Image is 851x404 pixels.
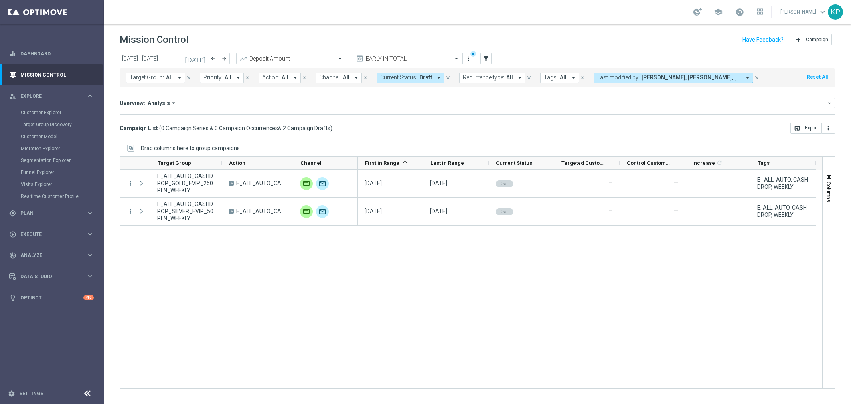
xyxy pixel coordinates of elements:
[126,73,185,83] button: Target Group: All arrow_drop_down
[9,287,94,308] div: Optibot
[9,50,16,57] i: equalizer
[282,74,288,81] span: All
[500,209,509,214] span: Draft
[184,53,207,65] button: [DATE]
[161,125,278,132] span: 0 Campaign Series & 0 Campaign Occurrences
[19,391,43,396] a: Settings
[203,74,223,81] span: Priority:
[229,160,245,166] span: Action
[674,179,678,186] label: —
[225,74,231,81] span: All
[444,73,452,82] button: close
[21,145,83,152] a: Migration Explorer
[608,179,613,186] label: —
[742,181,747,187] span: —
[757,176,809,190] span: E , ALL, AUTO, CASHDROP, WEEKLY
[221,56,227,61] i: arrow_forward
[21,178,103,190] div: Visits Explorer
[463,74,504,81] span: Recurrence type:
[21,169,83,176] a: Funnel Explorer
[430,180,447,187] div: 22 Sep 2025, Monday
[120,53,207,64] input: Select date range
[356,55,364,63] i: preview
[794,125,800,131] i: open_in_browser
[753,73,760,82] button: close
[9,210,86,217] div: Plan
[239,55,247,63] i: trending_up
[9,231,94,238] button: play_circle_outline Execute keyboard_arrow_right
[21,107,103,119] div: Customer Explorer
[236,208,286,215] span: E_ALL_AUTO_CASHDROP_SILVER_EVIP_50 PLN_WEEKLY
[157,200,215,222] span: E_ALL_AUTO_CASHDROP_SILVER_EVIP_50 PLN_WEEKLY
[825,98,835,108] button: keyboard_arrow_down
[9,252,16,259] i: track_changes
[316,177,329,190] img: Optimail
[9,210,16,217] i: gps_fixed
[827,100,833,106] i: keyboard_arrow_down
[166,74,173,81] span: All
[20,274,86,279] span: Data Studio
[21,166,103,178] div: Funnel Explorer
[9,72,94,78] button: Mission Control
[516,74,523,81] i: arrow_drop_down
[358,170,816,198] div: Press SPACE to select this row.
[754,75,760,81] i: close
[120,99,145,107] h3: Overview:
[795,36,802,43] i: add
[358,198,816,226] div: Press SPACE to select this row.
[9,231,86,238] div: Execute
[365,160,399,166] span: First in Range
[9,252,94,259] div: track_changes Analyze keyboard_arrow_right
[301,73,308,82] button: close
[21,193,83,200] a: Realtime Customer Profile
[86,273,94,280] i: keyboard_arrow_right
[207,53,219,64] button: arrow_back
[186,75,192,81] i: close
[127,180,134,187] button: more_vert
[435,74,442,81] i: arrow_drop_down
[692,160,715,166] span: Increase
[145,99,180,107] button: Analysis arrow_drop_down
[580,75,585,81] i: close
[9,51,94,57] button: equalizer Dashboard
[283,125,330,132] span: 2 Campaign Drafts
[259,73,301,83] button: Action: All arrow_drop_down
[157,172,215,194] span: E_ALL_AUTO_CASHDROP_GOLD_EVIP_250 PLN_WEEKLY
[365,208,382,215] div: 22 Sep 2025, Monday
[158,160,191,166] span: Target Group
[210,56,216,61] i: arrow_back
[185,55,206,62] i: [DATE]
[21,119,103,131] div: Target Group Discovery
[148,99,170,107] span: Analysis
[9,43,94,64] div: Dashboard
[757,204,809,218] span: E, ALL, AUTO, CASHDROP, WEEKLY
[674,207,678,214] label: —
[120,125,332,132] h3: Campaign List
[130,74,164,81] span: Target Group:
[21,133,83,140] a: Customer Model
[560,74,567,81] span: All
[244,73,251,82] button: close
[170,99,177,107] i: arrow_drop_down
[363,75,368,81] i: close
[262,74,280,81] span: Action:
[9,210,94,216] button: gps_fixed Plan keyboard_arrow_right
[86,209,94,217] i: keyboard_arrow_right
[319,74,341,81] span: Channel:
[302,75,307,81] i: close
[20,253,86,258] span: Analyze
[8,390,15,397] i: settings
[176,74,183,81] i: arrow_drop_down
[86,92,94,100] i: keyboard_arrow_right
[21,131,103,143] div: Customer Model
[9,64,94,85] div: Mission Control
[120,170,358,198] div: Press SPACE to select this row.
[790,123,822,134] button: open_in_browser Export
[330,125,332,132] span: )
[742,209,747,215] span: —
[120,198,358,226] div: Press SPACE to select this row.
